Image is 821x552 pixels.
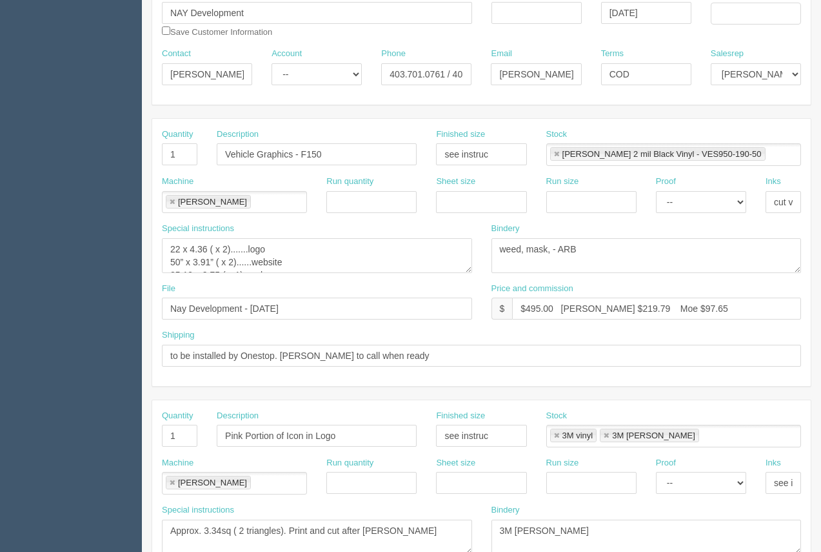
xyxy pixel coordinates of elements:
label: Inks [766,457,781,469]
div: 3M vinyl [562,431,593,440]
label: Run quantity [326,176,373,188]
label: Sheet size [436,176,475,188]
label: Machine [162,457,193,469]
label: Sheet size [436,457,475,469]
label: Proof [656,176,676,188]
div: 3M [PERSON_NAME] [612,431,695,440]
label: Run quantity [326,457,373,469]
label: Terms [601,48,624,60]
label: Machine [162,176,193,188]
label: Run size [546,457,579,469]
label: Description [217,410,259,422]
label: Inks [766,176,781,188]
input: Enter customer name [162,2,472,24]
label: Account [272,48,302,60]
div: [PERSON_NAME] [178,198,247,206]
textarea: weed, mask, - ARB [491,238,802,273]
label: Special instructions [162,223,234,235]
label: Quantity [162,410,193,422]
label: Description [217,128,259,141]
label: Price and commission [491,283,573,295]
textarea: 22 x 4.36 ( x 2).......logo 50” x 3.91” ( x 2)......website 25.19 x 2.75 ( x 1).....phone [162,238,472,273]
label: Finished size [436,410,485,422]
div: [PERSON_NAME] [178,478,247,487]
label: Bindery [491,223,520,235]
label: Proof [656,457,676,469]
label: File [162,283,175,295]
label: Salesrep [711,48,744,60]
label: Phone [381,48,406,60]
label: Shipping [162,329,195,342]
label: Stock [546,128,568,141]
label: Email [491,48,512,60]
label: Stock [546,410,568,422]
div: $ [491,298,513,320]
label: Quantity [162,128,193,141]
label: Finished size [436,128,485,141]
label: Contact [162,48,191,60]
div: [PERSON_NAME] 2 mil Black Vinyl - VES950-190-50 [562,150,762,158]
label: Special instructions [162,504,234,516]
label: Run size [546,176,579,188]
label: Bindery [491,504,520,516]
